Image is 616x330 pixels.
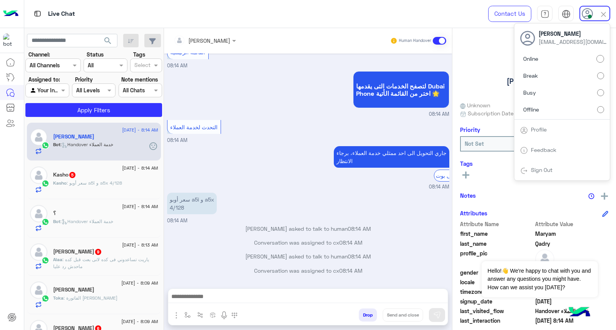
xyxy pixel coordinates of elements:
small: Human Handover [399,38,431,44]
span: Maryam [535,230,609,238]
span: [DATE] - 8:09 AM [121,280,158,287]
h5: ؟ [53,210,56,217]
img: tab [541,10,549,18]
span: locale [460,278,534,286]
label: Tags [133,50,145,58]
h5: [PERSON_NAME] [507,77,562,86]
img: Trigger scenario [197,312,203,318]
h6: Priority [460,126,480,133]
p: Conversation was assigned to cx [167,238,449,247]
p: [PERSON_NAME] asked to talk to human [167,252,449,260]
img: WhatsApp [42,180,49,187]
span: Toka [53,295,64,301]
label: Status [87,50,104,58]
button: Trigger scenario [194,308,207,321]
span: profile_pic [460,249,534,267]
h5: Kasho [53,172,76,178]
span: Busy [523,88,536,97]
h5: Maryam Qadry [53,133,94,140]
span: [DATE] - 8:09 AM [121,318,158,325]
img: send message [433,311,441,319]
a: tab [537,6,552,22]
img: tab [520,167,528,175]
span: search [103,36,112,45]
img: hulul-logo.png [566,299,593,326]
img: WhatsApp [42,218,49,226]
img: make a call [231,312,238,318]
img: WhatsApp [42,142,49,149]
span: 2024-09-08T14:55:46.529Z [535,297,609,305]
span: الفاتورة علي نفس الرقم [64,295,117,301]
span: [PERSON_NAME] [539,30,608,38]
span: Alaa [53,257,62,262]
a: Contact Us [488,6,531,22]
img: defaultAdmin.png [30,243,47,261]
img: add [601,193,608,200]
p: Conversation was assigned to cx [167,267,449,275]
span: Bot [53,218,60,224]
span: Qadry [535,240,609,248]
img: 1403182699927242 [3,33,17,47]
p: 18/8/2025, 8:14 AM [334,146,449,168]
span: : Handover خدمة العملاء [60,142,113,147]
span: [EMAIL_ADDRESS][DOMAIN_NAME] [539,38,608,46]
span: التحدث لخدمة العملاء [170,124,218,130]
span: Online [523,55,538,63]
span: سعر أوبو a5i و a5x 4/128 [67,180,122,186]
span: 08:14 AM [429,111,449,118]
span: 08:14 AM [339,239,362,246]
span: Handover خدمة العملاء [535,307,609,315]
span: last_name [460,240,534,248]
button: Apply Filters [25,103,162,117]
img: WhatsApp [42,257,49,264]
h6: Tags [460,160,608,167]
a: Feedback [531,147,556,153]
img: notes [588,193,594,199]
input: Online [596,55,604,63]
input: Busy [597,89,604,96]
img: close [599,10,608,19]
span: 08:14 AM [167,63,187,68]
label: Note mentions [121,75,158,83]
h6: Attributes [460,210,487,217]
img: defaultAdmin.png [30,282,47,299]
span: 2025-08-18T05:14:22.466Z [535,317,609,325]
img: defaultAdmin.png [30,205,47,222]
img: defaultAdmin.png [30,128,47,146]
span: 08:14 AM [167,137,187,143]
span: لتصفح الخدمات التى يقدمها Dubai Phone اختر من القائمة الأتية 🌟 [356,82,446,97]
div: Select [133,61,151,71]
span: last_visited_flow [460,307,534,315]
img: send voice note [219,311,229,320]
span: 08:14 AM [348,253,371,260]
label: Priority [75,75,93,83]
span: [DATE] - 8:14 AM [122,165,158,172]
span: Hello!👋 We're happy to chat with you and answer any questions you might have. How can we assist y... [482,261,598,297]
span: Offline [523,105,539,113]
img: create order [210,312,216,318]
button: search [99,34,117,50]
span: signup_date [460,297,534,305]
img: tab [562,10,571,18]
span: 9 [95,249,101,255]
span: 08:14 AM [167,218,187,223]
a: Sign Out [531,167,552,173]
span: : Handover خدمة العملاء [60,218,113,224]
button: create order [207,308,219,321]
span: timezone [460,288,534,296]
img: WhatsApp [42,295,49,302]
span: Kasho [53,180,67,186]
span: [DATE] - 8:14 AM [122,127,158,133]
span: 08:14 AM [339,267,362,274]
p: 18/8/2025, 8:14 AM [167,193,217,214]
h5: Toka Abobakr Mohammed [53,287,94,293]
label: Assigned to: [28,75,60,83]
img: tab [520,147,528,154]
span: 08:14 AM [348,225,371,232]
span: [DATE] - 8:14 AM [122,203,158,210]
span: first_name [460,230,534,238]
button: Send and close [383,308,423,322]
input: Break [597,72,604,79]
a: Profile [531,126,547,133]
span: gender [460,268,534,277]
